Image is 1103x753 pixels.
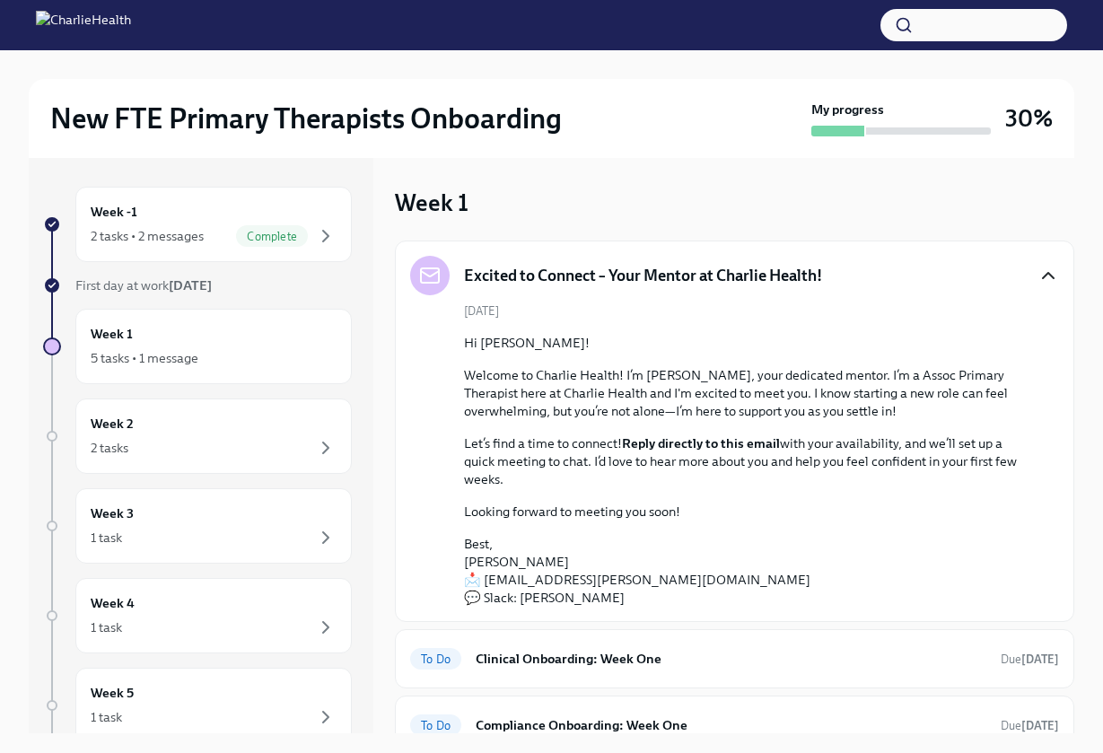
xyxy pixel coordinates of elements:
h3: 30% [1005,102,1053,135]
span: August 24th, 2025 10:00 [1001,717,1059,734]
p: Hi [PERSON_NAME]! [464,334,1030,352]
h6: Compliance Onboarding: Week One [476,715,986,735]
h5: Excited to Connect – Your Mentor at Charlie Health! [464,265,822,286]
div: 5 tasks • 1 message [91,349,198,367]
div: 2 tasks [91,439,128,457]
strong: [DATE] [1021,652,1059,666]
strong: [DATE] [1021,719,1059,732]
span: To Do [410,652,461,666]
div: 2 tasks • 2 messages [91,227,204,245]
a: Week 31 task [43,488,352,564]
span: Complete [236,230,308,243]
div: 1 task [91,708,122,726]
a: Week 22 tasks [43,398,352,474]
h6: Week -1 [91,202,137,222]
a: Week 15 tasks • 1 message [43,309,352,384]
span: First day at work [75,277,212,293]
h6: Clinical Onboarding: Week One [476,649,986,669]
div: 1 task [91,618,122,636]
h6: Week 3 [91,503,134,523]
p: Looking forward to meeting you soon! [464,503,1030,521]
a: First day at work[DATE] [43,276,352,294]
div: 1 task [91,529,122,547]
p: Welcome to Charlie Health! I’m [PERSON_NAME], your dedicated mentor. I’m a Assoc Primary Therapis... [464,366,1030,420]
a: Week 51 task [43,668,352,743]
span: Due [1001,652,1059,666]
img: CharlieHealth [36,11,131,39]
span: August 24th, 2025 10:00 [1001,651,1059,668]
p: Best, [PERSON_NAME] 📩 [EMAIL_ADDRESS][PERSON_NAME][DOMAIN_NAME] 💬 Slack: [PERSON_NAME] [464,535,1030,607]
a: Week 41 task [43,578,352,653]
a: Week -12 tasks • 2 messagesComplete [43,187,352,262]
h6: Week 4 [91,593,135,613]
a: To DoCompliance Onboarding: Week OneDue[DATE] [410,711,1059,740]
a: To DoClinical Onboarding: Week OneDue[DATE] [410,644,1059,673]
p: Let’s find a time to connect! with your availability, and we’ll set up a quick meeting to chat. I... [464,434,1030,488]
strong: My progress [811,101,884,118]
span: To Do [410,719,461,732]
span: Due [1001,719,1059,732]
strong: [DATE] [169,277,212,293]
h3: Week 1 [395,187,468,219]
span: [DATE] [464,302,499,320]
h2: New FTE Primary Therapists Onboarding [50,101,562,136]
h6: Week 5 [91,683,134,703]
strong: Reply directly to this email [622,435,780,451]
h6: Week 1 [91,324,133,344]
h6: Week 2 [91,414,134,433]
